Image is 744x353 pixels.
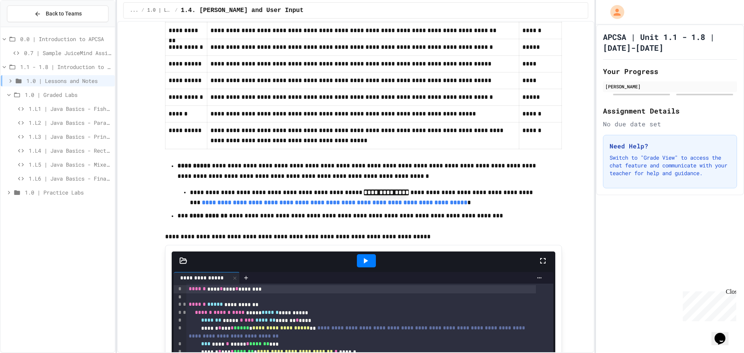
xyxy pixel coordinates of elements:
span: 1.L1 | Java Basics - Fish Lab [29,105,112,113]
span: 0.7 | Sample JuiceMind Assignment - [GEOGRAPHIC_DATA] [24,49,112,57]
span: Back to Teams [46,10,82,18]
div: [PERSON_NAME] [605,83,735,90]
button: Back to Teams [7,5,108,22]
div: My Account [602,3,626,21]
span: 1.L6 | Java Basics - Final Calculator Lab [29,174,112,183]
span: 1.0 | Lessons and Notes [147,7,172,14]
div: Chat with us now!Close [3,3,53,49]
span: 1.1 - 1.8 | Introduction to Java [20,63,112,71]
span: 1.L2 | Java Basics - Paragraphs Lab [29,119,112,127]
div: No due date set [603,119,737,129]
p: Switch to "Grade View" to access the chat feature and communicate with your teacher for help and ... [610,154,730,177]
span: ... [130,7,138,14]
span: 1.L5 | Java Basics - Mixed Number Lab [29,160,112,169]
iframe: chat widget [711,322,736,345]
span: 1.0 | Graded Labs [25,91,112,99]
h2: Your Progress [603,66,737,77]
span: 1.L3 | Java Basics - Printing Code Lab [29,133,112,141]
span: / [175,7,177,14]
h1: APCSA | Unit 1.1 - 1.8 | [DATE]-[DATE] [603,31,737,53]
h3: Need Help? [610,141,730,151]
span: / [141,7,144,14]
span: 1.0 | Practice Labs [25,188,112,196]
h2: Assignment Details [603,105,737,116]
span: 1.4. [PERSON_NAME] and User Input [181,6,303,15]
span: 1.L4 | Java Basics - Rectangle Lab [29,146,112,155]
span: 1.0 | Lessons and Notes [26,77,112,85]
iframe: chat widget [680,288,736,321]
span: 0.0 | Introduction to APCSA [20,35,112,43]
